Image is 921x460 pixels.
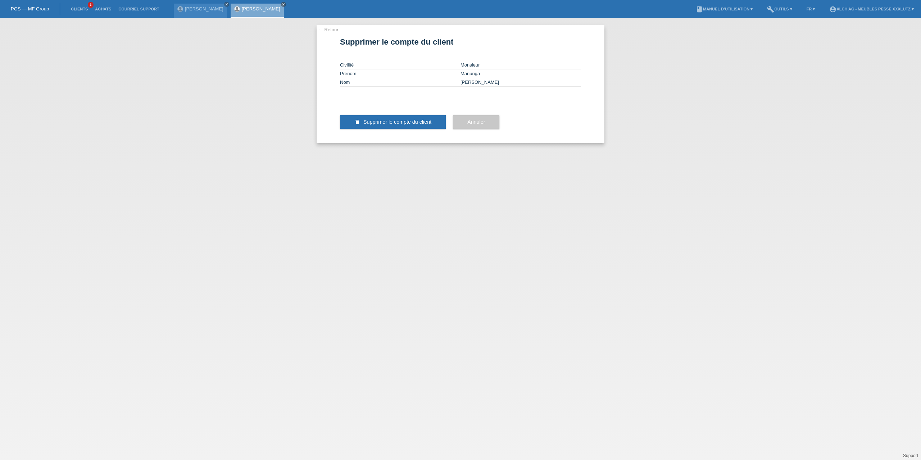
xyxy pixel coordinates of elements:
button: Annuler [453,115,499,129]
span: Annuler [467,119,485,125]
a: Clients [67,7,91,11]
a: [PERSON_NAME] [185,6,223,12]
a: Support [903,453,918,458]
i: close [225,3,228,6]
i: build [767,6,774,13]
span: Supprimer le compte du client [363,119,431,125]
td: Monsieur [460,61,581,69]
i: book [696,6,703,13]
a: POS — MF Group [11,6,49,12]
a: close [281,2,286,7]
span: 1 [88,2,94,8]
a: account_circleXLCH AG - Meubles Pesse XXXLutz ▾ [826,7,917,11]
td: Civilité [340,61,460,69]
button: delete Supprimer le compte du client [340,115,446,129]
i: account_circle [829,6,836,13]
td: [PERSON_NAME] [460,78,581,87]
a: Achats [91,7,115,11]
a: FR ▾ [803,7,819,11]
i: close [282,3,285,6]
a: [PERSON_NAME] [242,6,280,12]
a: ← Retour [318,27,339,32]
td: Manunga [460,69,581,78]
td: Prénom [340,69,460,78]
h1: Supprimer le compte du client [340,37,581,46]
a: close [224,2,229,7]
i: delete [354,119,360,125]
td: Nom [340,78,460,87]
a: Courriel Support [115,7,163,11]
a: bookManuel d’utilisation ▾ [692,7,756,11]
a: buildOutils ▾ [763,7,795,11]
